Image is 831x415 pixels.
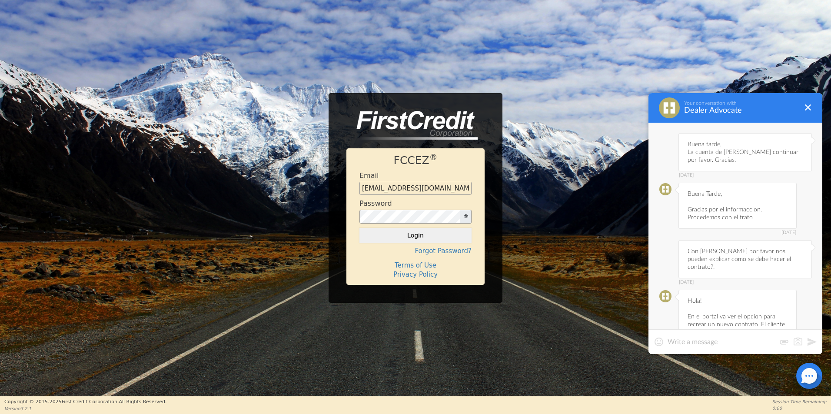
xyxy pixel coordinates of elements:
[346,111,478,140] img: logo-CMu_cnol.png
[359,271,472,278] h4: Privacy Policy
[678,240,812,278] div: Con [PERSON_NAME] por favor nos pueden explicar como se debe hacer el contrato?.
[4,405,166,412] p: Version 3.2.1
[359,182,472,195] input: Enter email
[359,171,379,180] h4: Email
[429,153,438,162] sup: ®
[772,405,827,412] p: 0:00
[359,199,392,207] h4: Password
[684,100,798,106] div: Your conversation with
[772,398,827,405] p: Session Time Remaining:
[359,228,472,243] button: Login
[359,247,472,255] h4: Forgot Password?
[678,183,797,229] div: Buena Tarde, Gracias por el informaccion. Procedemos con el trato.
[684,106,798,115] div: Dealer Advocate
[359,154,472,167] h1: FCCEZ
[119,399,166,405] span: All Rights Reserved.
[359,210,460,224] input: password
[679,280,811,285] span: [DATE]
[678,133,812,171] div: Buena tarde, La cuenta de [PERSON_NAME] continuar por favor. Gracias.
[679,230,796,235] span: [DATE]
[679,173,811,178] span: [DATE]
[359,261,472,269] h4: Terms of Use
[4,398,166,406] p: Copyright © 2015- 2025 First Credit Corporation.
[678,290,797,391] div: Hola! En el portal va ver el opcion para recrear un nuevo contrato. El cliente dice que quiere el...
